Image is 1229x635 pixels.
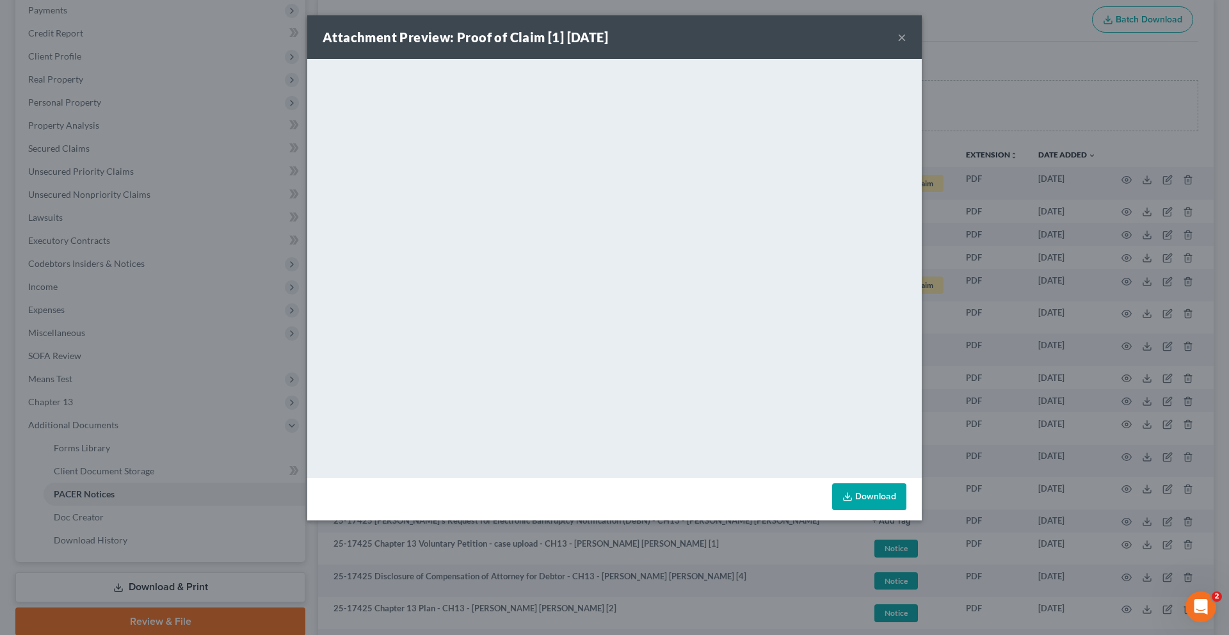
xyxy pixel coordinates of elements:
span: 2 [1212,591,1222,602]
iframe: Intercom live chat [1185,591,1216,622]
button: × [897,29,906,45]
iframe: <object ng-attr-data='[URL][DOMAIN_NAME]' type='application/pdf' width='100%' height='650px'></ob... [307,59,922,475]
a: Download [832,483,906,510]
strong: Attachment Preview: Proof of Claim [1] [DATE] [323,29,608,45]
